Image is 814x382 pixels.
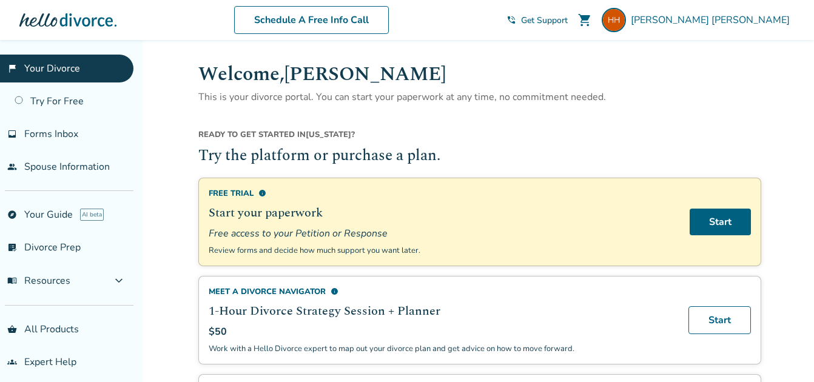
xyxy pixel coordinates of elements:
[577,13,592,27] span: shopping_cart
[331,287,338,295] span: info
[112,273,126,288] span: expand_more
[506,15,568,26] a: phone_in_talkGet Support
[198,59,761,89] h1: Welcome, [PERSON_NAME]
[506,15,516,25] span: phone_in_talk
[7,64,17,73] span: flag_2
[7,210,17,219] span: explore
[198,129,761,145] div: [US_STATE] ?
[209,204,675,222] h2: Start your paperwork
[7,357,17,367] span: groups
[24,127,78,141] span: Forms Inbox
[198,129,306,140] span: Ready to get started in
[209,188,675,199] div: Free Trial
[209,286,674,297] div: Meet a divorce navigator
[198,89,761,105] p: This is your divorce portal. You can start your paperwork at any time, no commitment needed.
[7,276,17,286] span: menu_book
[7,162,17,172] span: people
[209,325,227,338] span: $50
[209,227,675,240] span: Free access to your Petition or Response
[7,274,70,287] span: Resources
[602,8,626,32] img: hollymartin83@aol.com
[209,245,675,256] p: Review forms and decide how much support you want later.
[7,129,17,139] span: inbox
[688,306,751,334] a: Start
[80,209,104,221] span: AI beta
[690,209,751,235] a: Start
[7,324,17,334] span: shopping_basket
[198,145,761,168] h2: Try the platform or purchase a plan.
[753,324,814,382] iframe: Chat Widget
[631,13,795,27] span: [PERSON_NAME] [PERSON_NAME]
[209,343,674,354] p: Work with a Hello Divorce expert to map out your divorce plan and get advice on how to move forward.
[209,302,674,320] h2: 1-Hour Divorce Strategy Session + Planner
[258,189,266,197] span: info
[521,15,568,26] span: Get Support
[7,243,17,252] span: list_alt_check
[234,6,389,34] a: Schedule A Free Info Call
